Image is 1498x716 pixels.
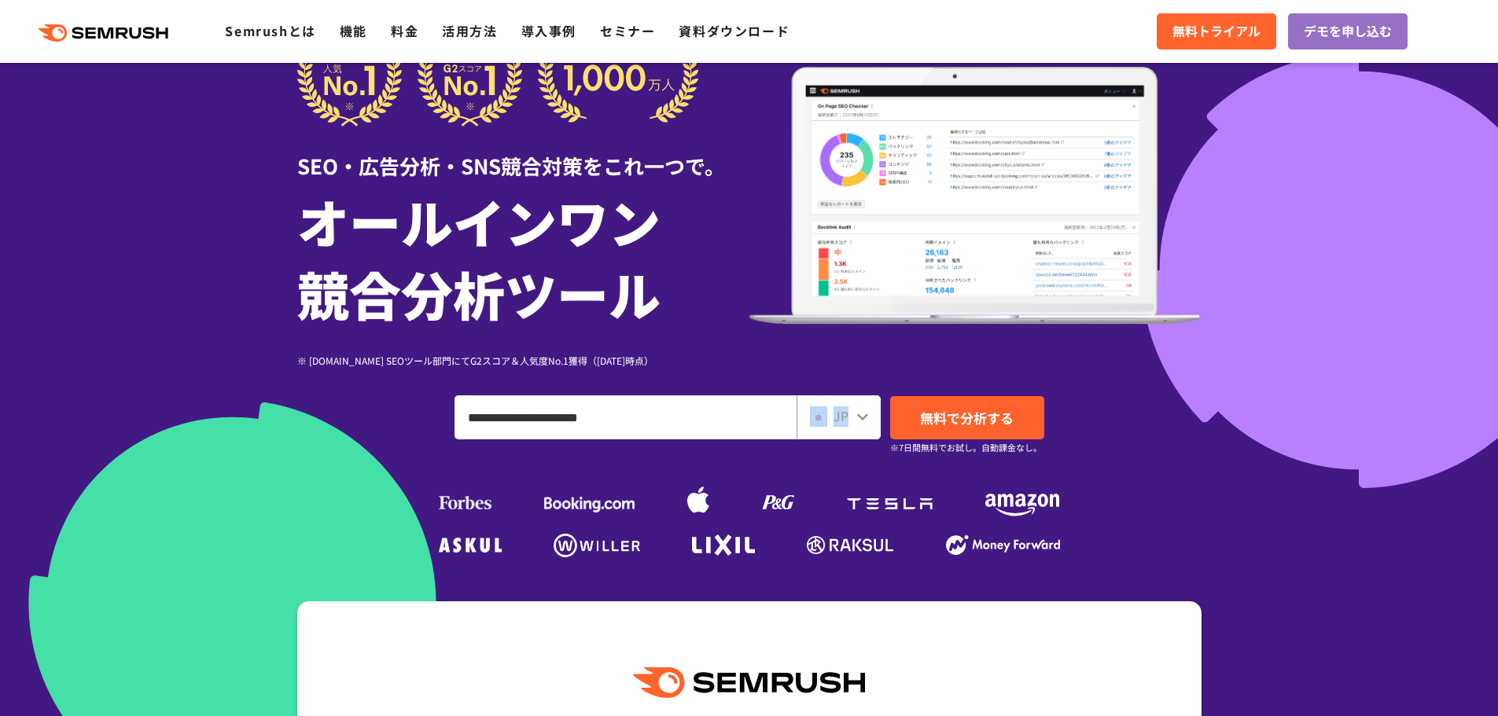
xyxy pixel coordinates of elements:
[455,396,796,439] input: ドメイン、キーワードまたはURLを入力してください
[225,21,315,40] a: Semrushとは
[890,396,1044,439] a: 無料で分析する
[600,21,655,40] a: セミナー
[297,185,749,329] h1: オールインワン 競合分析ツール
[834,406,848,425] span: JP
[1304,21,1392,42] span: デモを申し込む
[297,353,749,368] div: ※ [DOMAIN_NAME] SEOツール部門にてG2スコア＆人気度No.1獲得（[DATE]時点）
[1157,13,1276,50] a: 無料トライアル
[442,21,497,40] a: 活用方法
[1172,21,1261,42] span: 無料トライアル
[297,127,749,181] div: SEO・広告分析・SNS競合対策をこれ一つで。
[340,21,367,40] a: 機能
[391,21,418,40] a: 料金
[920,408,1014,428] span: 無料で分析する
[521,21,576,40] a: 導入事例
[679,21,789,40] a: 資料ダウンロード
[1288,13,1408,50] a: デモを申し込む
[633,667,864,698] img: Semrush
[890,440,1042,455] small: ※7日間無料でお試し。自動課金なし。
